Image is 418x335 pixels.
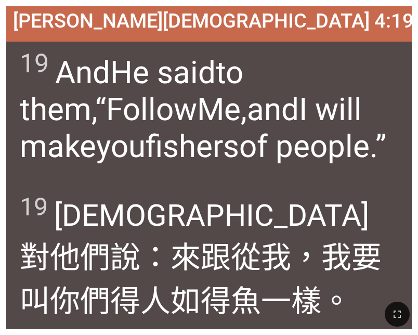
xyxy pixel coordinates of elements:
[20,54,386,165] wg3004: to them,
[20,192,399,320] span: [DEMOGRAPHIC_DATA]對他們
[20,192,48,222] sup: 19
[146,128,386,165] wg4771: fishers
[171,284,351,319] wg444: 如得魚一樣。
[96,128,386,165] wg4160: you
[20,91,386,165] wg2532: I will make
[370,128,386,165] wg444: .”
[20,240,382,319] wg3004: ：來
[20,54,386,165] wg2532: He said
[20,91,386,165] wg1205: Me,
[20,240,382,319] wg846: 說
[20,48,399,165] span: And
[13,9,414,32] span: [PERSON_NAME][DEMOGRAPHIC_DATA] 4:19
[110,284,351,319] wg5209: 得人
[20,240,382,319] wg1205: 跟從
[239,128,386,165] wg231: of people
[50,284,351,319] wg4160: 你們
[20,91,386,165] rs: “Follow
[20,91,386,165] wg1473: and
[20,48,49,79] sup: 19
